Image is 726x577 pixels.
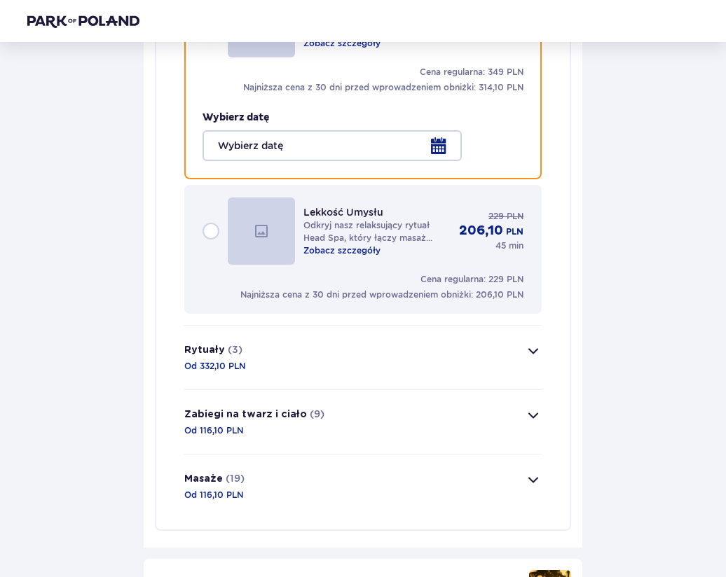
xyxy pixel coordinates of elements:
[184,454,542,518] button: Masaże(19)Od 116,10 PLN
[184,489,243,501] p: Od 116,10 PLN
[506,225,523,238] p: PLN
[184,360,245,373] p: Od 332,10 PLN
[420,273,523,286] p: Cena regularna: 229 PLN
[495,239,523,252] p: 45 min
[226,471,245,485] p: (19)
[184,326,542,389] button: Rytuały(3)Od 332,10 PLN
[507,210,523,223] span: PLN
[203,111,269,125] p: Wybierz datę
[303,207,383,218] p: Lekkość Umysłu
[184,343,225,357] p: Rytuały
[240,288,523,301] p: Najniższa cena z 30 dni przed wprowadzeniem obniżki: 206,10 PLN
[184,408,307,422] p: Zabiegi na twarz i ciało
[303,244,381,257] p: Zobacz szczegóły
[303,37,381,50] p: Zobacz szczegóły
[184,390,542,454] button: Zabiegi na twarz i ciało(9)Od 116,10 PLN
[420,66,523,78] p: Cena regularna: 349 PLN
[243,81,523,94] p: Najniższa cena z 30 dni przed wprowadzeniem obniżki: 314,10 PLN
[228,197,295,265] img: image_generic.62784ef115299962887ee869e7b6e183.svg
[459,223,503,239] p: 206,10
[184,424,243,437] p: Od 116,10 PLN
[310,407,324,421] p: (9)
[303,219,451,244] p: Odkryj nasz relaksujący rytuał Head Spa, który łączy masaż głowy, aromaterapię oraz intensywną pi...
[228,342,242,356] p: (3)
[27,14,139,28] img: Park of Poland logo
[184,472,223,486] p: Masaże
[488,210,504,223] p: 229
